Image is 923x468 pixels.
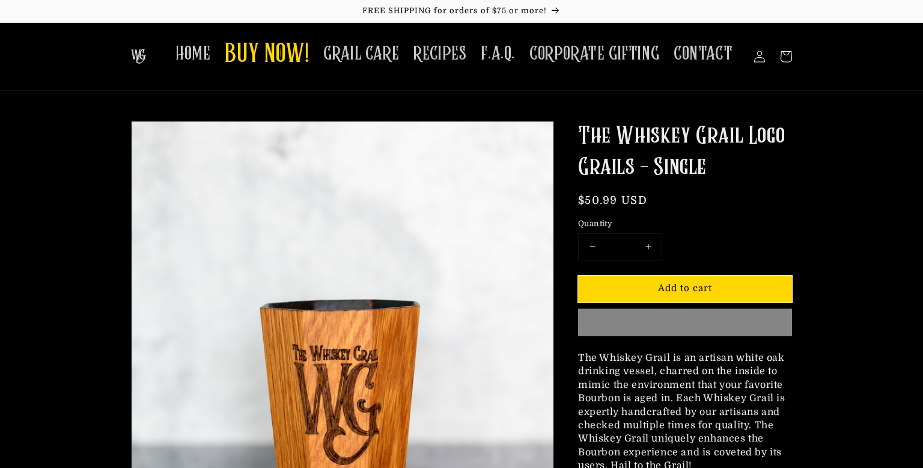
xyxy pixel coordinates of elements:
a: CONTACT [666,35,740,73]
a: BUY NOW! [218,31,316,79]
p: FREE SHIPPING for orders of $75 or more! [12,6,911,16]
span: RECIPES [413,42,466,66]
span: CONTACT [674,42,733,66]
a: HOME [168,35,218,73]
span: CORPORATE GIFTING [529,42,659,66]
span: F.A.Q. [481,42,515,66]
label: Quantity [578,218,792,230]
a: GRAIL CARE [316,35,406,73]
span: BUY NOW! [225,38,309,72]
a: RECIPES [406,35,474,73]
span: GRAIL CARE [323,42,399,66]
a: F.A.Q. [474,35,522,73]
button: Add to cart [578,276,792,303]
img: The Whiskey Grail [131,49,146,64]
h1: The Whiskey Grail Logo Grails - Single [578,121,792,183]
a: CORPORATE GIFTING [522,35,666,73]
span: $50.99 USD [578,194,647,206]
span: HOME [175,42,210,66]
span: Add to cart [658,283,712,294]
